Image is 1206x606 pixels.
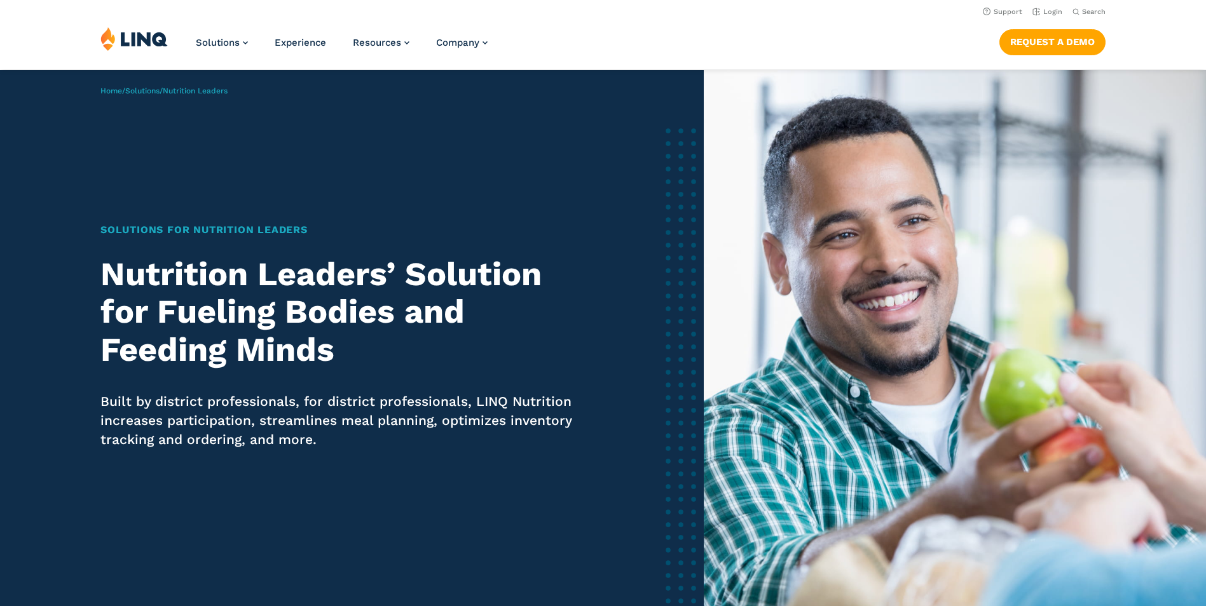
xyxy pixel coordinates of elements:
[196,27,488,69] nav: Primary Navigation
[275,37,326,48] a: Experience
[999,29,1106,55] a: Request a Demo
[100,86,228,95] span: / /
[1072,7,1106,17] button: Open Search Bar
[436,37,488,48] a: Company
[100,255,575,369] h2: Nutrition Leaders’ Solution for Fueling Bodies and Feeding Minds
[999,27,1106,55] nav: Button Navigation
[125,86,160,95] a: Solutions
[100,86,122,95] a: Home
[196,37,248,48] a: Solutions
[983,8,1022,16] a: Support
[100,392,575,449] p: Built by district professionals, for district professionals, LINQ Nutrition increases participati...
[353,37,409,48] a: Resources
[436,37,479,48] span: Company
[100,222,575,238] h1: Solutions for Nutrition Leaders
[1032,8,1062,16] a: Login
[100,27,168,51] img: LINQ | K‑12 Software
[196,37,240,48] span: Solutions
[163,86,228,95] span: Nutrition Leaders
[1082,8,1106,16] span: Search
[353,37,401,48] span: Resources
